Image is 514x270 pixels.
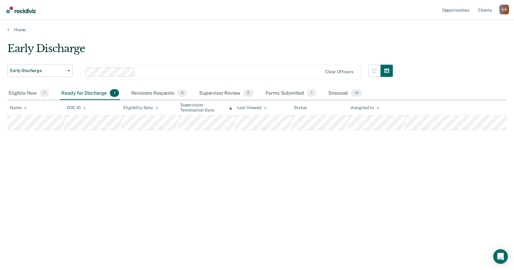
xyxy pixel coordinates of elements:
[198,87,255,100] div: Supervisor Review0
[7,87,50,100] div: Eligible Now1
[327,87,363,100] div: Snoozed10
[244,89,253,97] span: 0
[7,65,73,77] button: Early Discharge
[325,69,353,74] div: Clear officers
[6,6,36,13] img: Recidiviz
[40,89,49,97] span: 1
[67,105,86,110] div: DOC ID
[499,5,509,14] div: N B
[264,87,318,100] div: Forms Submitted1
[130,87,188,100] div: Revisions Requests0
[10,105,27,110] div: Name
[351,105,379,110] div: Assigned to
[351,89,362,97] span: 10
[7,27,507,32] a: Home
[60,87,120,100] div: Ready for Discharge1
[499,5,509,14] button: Profile dropdown button
[307,89,316,97] span: 1
[294,105,307,110] div: Status
[180,102,232,113] div: Supervision Termination Date
[7,42,393,60] div: Early Discharge
[237,105,267,110] div: Last Viewed
[10,68,65,73] span: Early Discharge
[493,249,508,264] div: Open Intercom Messenger
[110,89,119,97] span: 1
[123,105,158,110] div: Eligibility Date
[177,89,187,97] span: 0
